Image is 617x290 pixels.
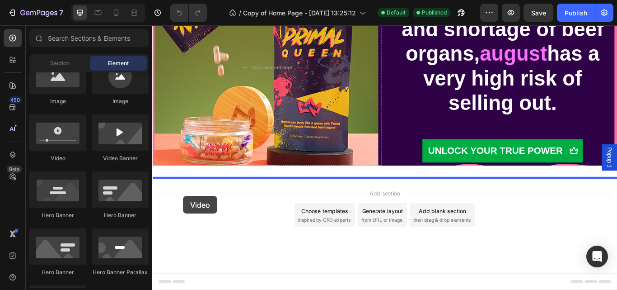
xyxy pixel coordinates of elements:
[29,29,149,47] input: Search Sections & Elements
[92,97,149,105] div: Image
[108,59,129,67] span: Element
[29,268,86,276] div: Hero Banner
[422,9,447,17] span: Published
[29,154,86,162] div: Video
[9,96,22,104] div: 450
[7,166,22,173] div: Beta
[50,59,70,67] span: Section
[29,97,86,105] div: Image
[29,211,86,219] div: Hero Banner
[557,4,595,22] button: Publish
[524,4,553,22] button: Save
[92,154,149,162] div: Video Banner
[59,7,63,18] p: 7
[528,143,538,166] span: Popup 1
[531,9,546,17] span: Save
[387,9,406,17] span: Default
[586,246,608,267] div: Open Intercom Messenger
[92,211,149,219] div: Hero Banner
[170,4,207,22] div: Undo/Redo
[92,268,149,276] div: Hero Banner Parallax
[239,8,241,18] span: /
[243,8,356,18] span: Copy of Home Page - [DATE] 13:25:12
[4,4,67,22] button: 7
[152,25,617,290] iframe: Design area
[565,8,587,18] div: Publish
